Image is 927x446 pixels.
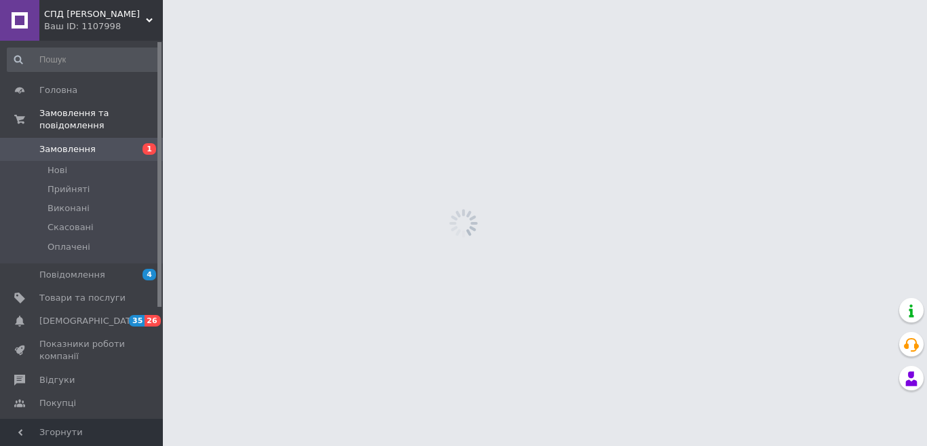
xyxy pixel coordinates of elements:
[145,315,160,327] span: 26
[44,8,146,20] span: СПД Кривицкий
[39,107,163,132] span: Замовлення та повідомлення
[129,315,145,327] span: 35
[39,397,76,409] span: Покупці
[48,241,90,253] span: Оплачені
[39,374,75,386] span: Відгуки
[39,269,105,281] span: Повідомлення
[39,315,140,327] span: [DEMOGRAPHIC_DATA]
[39,292,126,304] span: Товари та послуги
[7,48,160,72] input: Пошук
[48,183,90,196] span: Прийняті
[39,84,77,96] span: Головна
[39,338,126,363] span: Показники роботи компанії
[143,143,156,155] span: 1
[39,143,96,155] span: Замовлення
[143,269,156,280] span: 4
[48,164,67,176] span: Нові
[48,202,90,215] span: Виконані
[48,221,94,234] span: Скасовані
[44,20,163,33] div: Ваш ID: 1107998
